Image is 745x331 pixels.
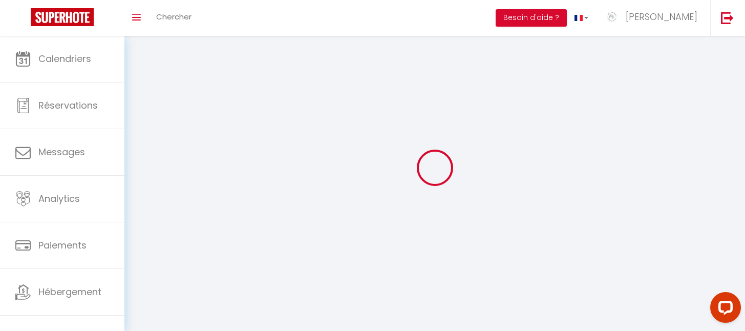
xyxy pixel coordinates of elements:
[604,9,619,25] img: ...
[702,288,745,331] iframe: LiveChat chat widget
[156,11,191,22] span: Chercher
[38,239,87,252] span: Paiements
[31,8,94,26] img: Super Booking
[496,9,567,27] button: Besoin d'aide ?
[721,11,734,24] img: logout
[626,10,697,23] span: [PERSON_NAME]
[38,52,91,65] span: Calendriers
[38,146,85,158] span: Messages
[38,99,98,112] span: Réservations
[38,192,80,205] span: Analytics
[38,285,101,298] span: Hébergement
